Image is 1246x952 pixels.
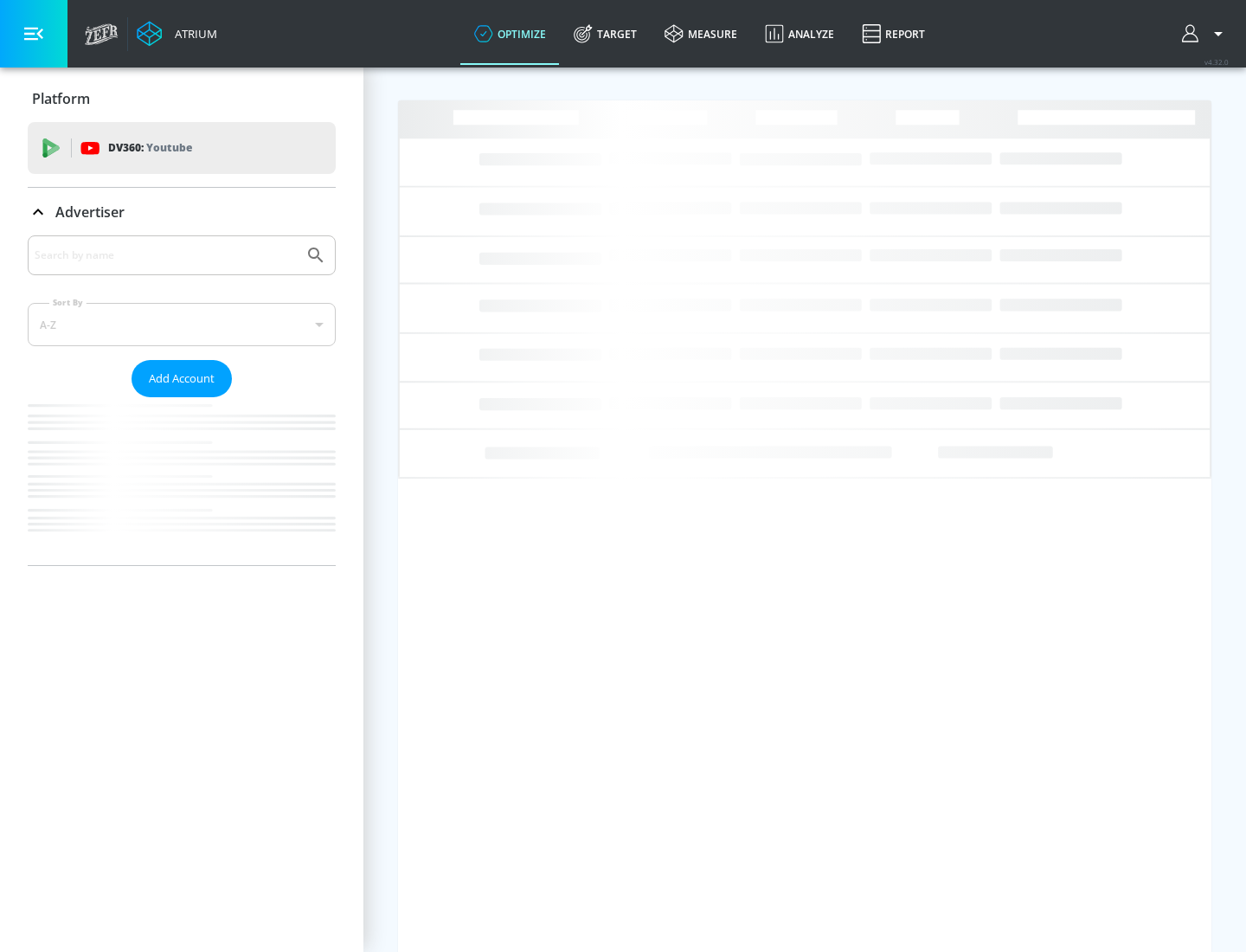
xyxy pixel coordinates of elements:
a: Report [848,3,939,65]
div: Advertiser [28,188,336,236]
div: DV360: Youtube [28,122,336,174]
div: A-Z [28,303,336,346]
p: Youtube [146,138,192,157]
p: Platform [32,89,90,108]
a: measure [651,3,751,65]
a: Target [560,3,651,65]
a: Atrium [137,21,217,47]
div: Atrium [168,26,217,42]
a: optimize [460,3,560,65]
p: DV360: [108,138,192,158]
span: v 4.32.0 [1204,57,1229,67]
p: Advertiser [55,203,125,222]
div: Advertiser [28,235,336,565]
nav: list of Advertiser [28,397,336,565]
span: Add Account [149,369,215,389]
a: Analyze [751,3,848,65]
label: Sort By [49,297,87,308]
input: Search by name [35,244,297,267]
div: Platform [28,74,336,123]
button: Add Account [132,360,232,397]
